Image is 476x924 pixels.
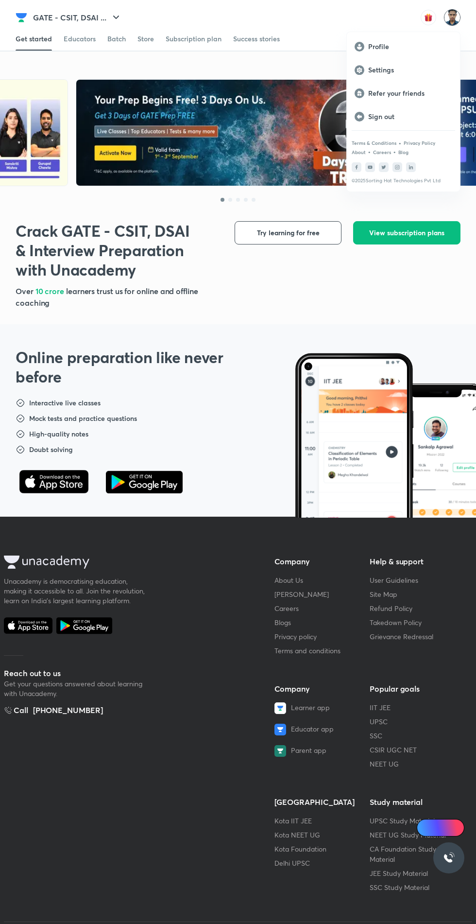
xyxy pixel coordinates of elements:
div: • [393,147,396,156]
a: Careers [373,149,391,155]
p: Settings [368,66,452,74]
a: Profile [347,35,460,58]
p: © 2025 Sorting Hat Technologies Pvt Ltd [352,178,455,184]
a: Refer your friends [347,82,460,105]
a: Privacy Policy [404,140,435,146]
a: Terms & Conditions [352,140,396,146]
a: Settings [347,58,460,82]
a: Blog [398,149,408,155]
p: Refer your friends [368,89,452,98]
a: About [352,149,366,155]
div: • [398,139,402,147]
div: • [368,147,371,156]
p: Sign out [368,112,452,121]
p: Profile [368,42,452,51]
